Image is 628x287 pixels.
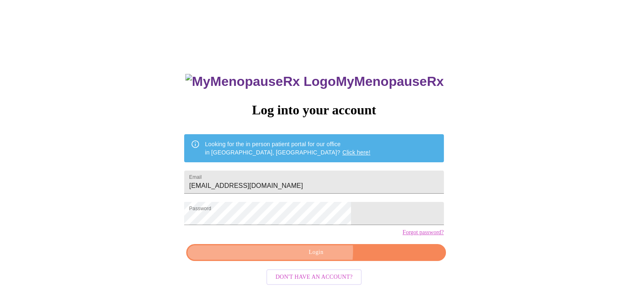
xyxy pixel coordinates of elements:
a: Don't have an account? [264,273,364,280]
a: Forgot password? [403,229,444,236]
button: Login [186,244,446,261]
span: Don't have an account? [275,272,353,282]
div: Looking for the in person patient portal for our office in [GEOGRAPHIC_DATA], [GEOGRAPHIC_DATA]? [205,137,370,160]
h3: MyMenopauseRx [185,74,444,89]
h3: Log into your account [184,102,443,118]
a: Click here! [342,149,370,156]
button: Don't have an account? [266,269,362,285]
img: MyMenopauseRx Logo [185,74,336,89]
span: Login [196,247,436,258]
